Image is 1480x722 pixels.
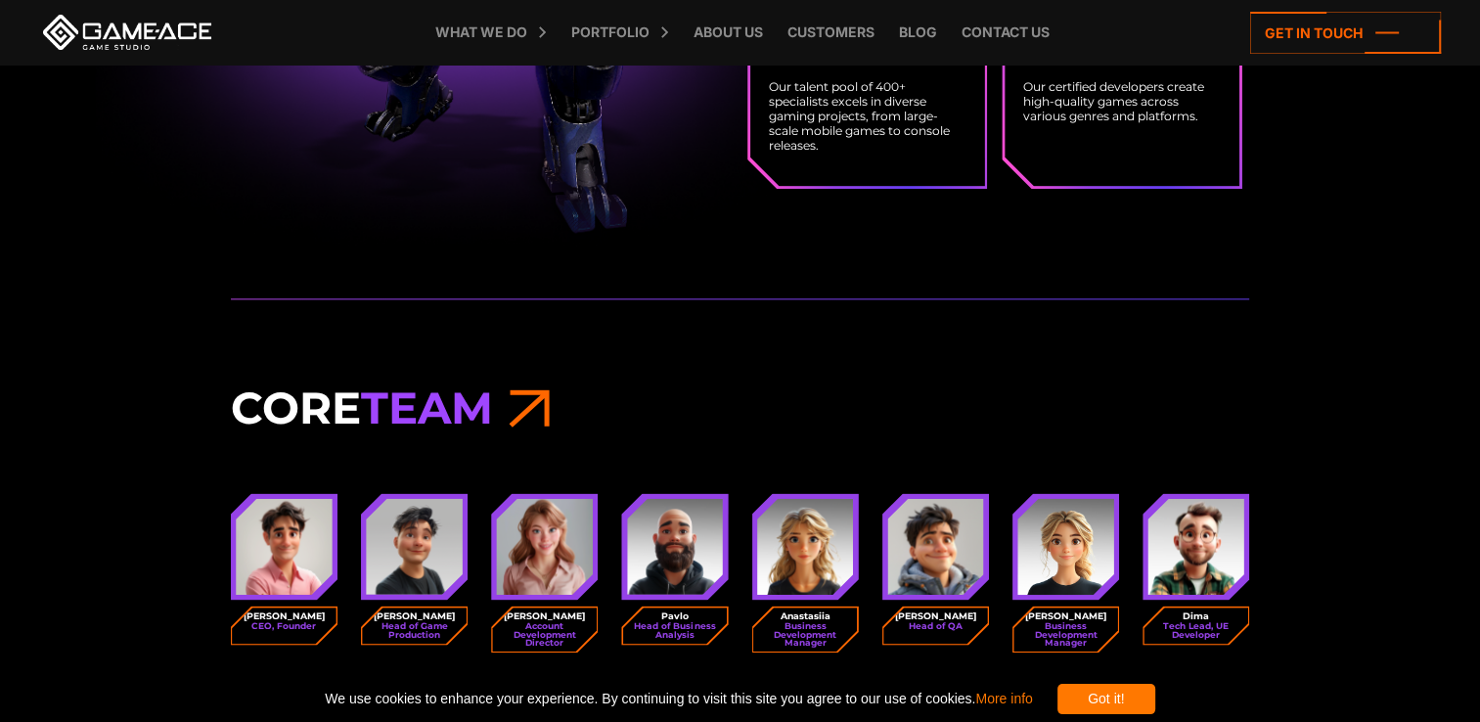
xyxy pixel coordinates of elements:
small: Head of Game Production [370,622,460,639]
h3: Core [231,381,1250,435]
p: Our talent pool of 400+ specialists excels in diverse gaming projects, from large-scale mobile ga... [768,79,966,153]
span: Team [361,381,493,434]
span: We use cookies to enhance your experience. By continuing to visit this site you agree to our use ... [325,684,1032,714]
img: Avatar oleg [236,498,333,595]
strong: Pavlo [661,610,689,622]
strong: [PERSON_NAME] [504,610,585,622]
img: Avatar dmytro [366,498,463,595]
strong: Anastasiia [781,610,830,622]
img: Avatar anastasia [496,498,593,595]
div: Got it! [1057,684,1155,714]
small: Head of QA [909,622,963,630]
small: Business Development Manager [760,622,850,647]
strong: [PERSON_NAME] [374,610,455,622]
small: CEO, Founder [251,622,316,630]
strong: [PERSON_NAME] [1025,610,1106,622]
strong: Dima [1183,610,1209,622]
a: Get in touch [1250,12,1441,54]
img: Avatar dima [1147,498,1244,595]
img: Avatar pavlo [627,498,724,595]
small: Head of Business Analysis [630,622,720,639]
img: Avatar yuliia [757,498,854,595]
small: Tech Lead, UE Developer [1151,622,1241,639]
small: Account Development Director [500,622,590,647]
p: Our certified developers create high-quality games across various genres and platforms. [1023,79,1222,123]
a: More info [975,691,1032,706]
small: Business Development Manager [1021,622,1111,647]
strong: [PERSON_NAME] [244,610,325,622]
img: Julia boikova [1017,498,1114,595]
img: Avatar alex qa [887,498,984,595]
strong: [PERSON_NAME] [895,610,976,622]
